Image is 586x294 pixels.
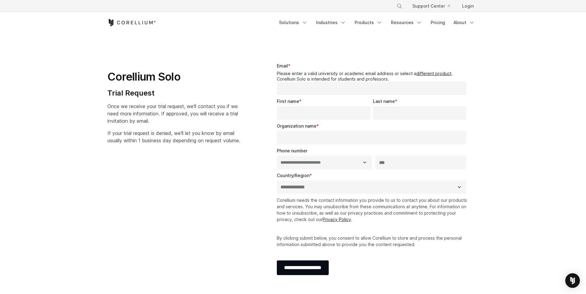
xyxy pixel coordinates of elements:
[389,1,479,12] div: Navigation Menu
[457,1,479,12] a: Login
[450,17,479,28] a: About
[313,17,350,28] a: Industries
[351,17,386,28] a: Products
[107,19,156,26] a: Corellium Home
[416,71,451,76] a: different product
[277,173,309,178] span: Country/Region
[387,17,426,28] a: Resources
[107,130,240,143] span: If your trial request is denied, we'll let you know by email usually within 1 business day depend...
[277,123,317,129] span: Organization name
[277,71,469,82] legend: Please enter a valid university or academic email address or select a . Corellium Solo is intende...
[277,63,288,68] span: Email
[107,89,240,98] h4: Trial Request
[107,70,240,84] h1: Corellium Solo
[275,17,479,28] div: Navigation Menu
[275,17,311,28] a: Solutions
[277,235,469,248] p: By clicking submit below, you consent to allow Corellium to store and process the personal inform...
[107,103,238,124] span: Once we receive your trial request, we'll contact you if we need more information. If approved, y...
[427,17,449,28] a: Pricing
[277,197,469,223] p: Corellium needs the contact information you provide to us to contact you about our products and s...
[394,1,405,12] button: Search
[277,148,307,153] span: Phone number
[407,1,455,12] a: Support Center
[323,217,351,222] a: Privacy Policy
[373,99,395,104] span: Last name
[565,273,580,288] div: Open Intercom Messenger
[277,99,299,104] span: First name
